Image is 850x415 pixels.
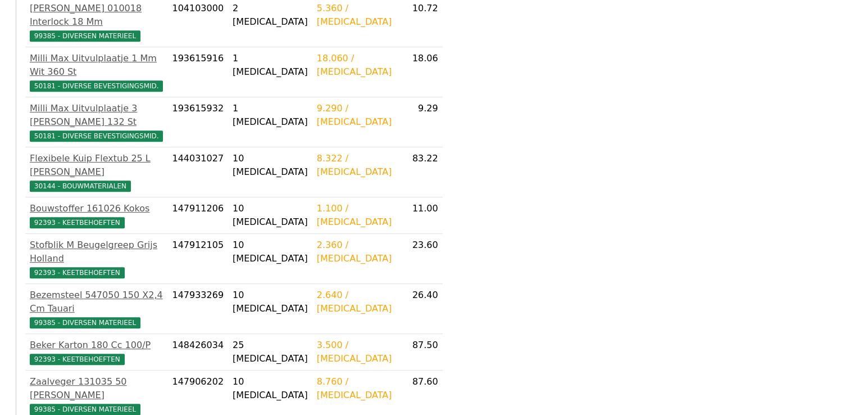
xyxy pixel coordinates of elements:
div: 8.760 / [MEDICAL_DATA] [317,375,392,402]
td: 23.60 [396,234,442,284]
span: 50181 - DIVERSE BEVESTIGINGSMID. [30,80,163,92]
td: 26.40 [396,284,442,334]
div: 2.360 / [MEDICAL_DATA] [317,238,392,265]
span: 99385 - DIVERSEN MATERIEEL [30,404,140,415]
span: 92393 - KEETBEHOEFTEN [30,267,125,278]
span: 99385 - DIVERSEN MATERIEEL [30,317,140,328]
td: 193615916 [167,47,228,97]
td: 9.29 [396,97,442,147]
div: 2.640 / [MEDICAL_DATA] [317,288,392,315]
span: 92393 - KEETBEHOEFTEN [30,354,125,365]
div: 5.360 / [MEDICAL_DATA] [317,2,392,29]
td: 147911206 [167,197,228,234]
div: 1 [MEDICAL_DATA] [233,52,308,79]
div: 8.322 / [MEDICAL_DATA] [317,152,392,179]
div: 3.500 / [MEDICAL_DATA] [317,339,392,366]
div: 9.290 / [MEDICAL_DATA] [317,102,392,129]
td: 11.00 [396,197,442,234]
td: 83.22 [396,147,442,197]
div: 10 [MEDICAL_DATA] [233,238,308,265]
a: [PERSON_NAME] 010018 Interlock 18 Mm99385 - DIVERSEN MATERIEEL [30,2,163,42]
span: 92393 - KEETBEHOEFTEN [30,217,125,228]
div: 10 [MEDICAL_DATA] [233,288,308,315]
td: 147912105 [167,234,228,284]
td: 147933269 [167,284,228,334]
td: 87.50 [396,334,442,371]
a: Milli Max Uitvulplaatje 3 [PERSON_NAME] 132 St50181 - DIVERSE BEVESTIGINGSMID. [30,102,163,142]
div: Bouwstoffer 161026 Kokos [30,202,163,215]
td: 18.06 [396,47,442,97]
div: 1.100 / [MEDICAL_DATA] [317,202,392,229]
div: 18.060 / [MEDICAL_DATA] [317,52,392,79]
span: 30144 - BOUWMATERIALEN [30,181,131,192]
a: Milli Max Uitvulplaatje 1 Mm Wit 360 St50181 - DIVERSE BEVESTIGINGSMID. [30,52,163,92]
td: 144031027 [167,147,228,197]
div: [PERSON_NAME] 010018 Interlock 18 Mm [30,2,163,29]
span: 99385 - DIVERSEN MATERIEEL [30,30,140,42]
div: 25 [MEDICAL_DATA] [233,339,308,366]
div: Milli Max Uitvulplaatje 3 [PERSON_NAME] 132 St [30,102,163,129]
span: 50181 - DIVERSE BEVESTIGINGSMID. [30,130,163,142]
a: Flexibele Kuip Flextub 25 L [PERSON_NAME]30144 - BOUWMATERIALEN [30,152,163,192]
div: Stofblik M Beugelgreep Grijs Holland [30,238,163,265]
div: 1 [MEDICAL_DATA] [233,102,308,129]
td: 193615932 [167,97,228,147]
div: Bezemsteel 547050 150 X2,4 Cm Tauari [30,288,163,315]
a: Bouwstoffer 161026 Kokos92393 - KEETBEHOEFTEN [30,202,163,229]
div: Flexibele Kuip Flextub 25 L [PERSON_NAME] [30,152,163,179]
div: Beker Karton 180 Cc 100/P [30,339,163,352]
div: 10 [MEDICAL_DATA] [233,202,308,229]
td: 148426034 [167,334,228,371]
div: 10 [MEDICAL_DATA] [233,375,308,402]
div: 2 [MEDICAL_DATA] [233,2,308,29]
div: Zaalveger 131035 50 [PERSON_NAME] [30,375,163,402]
a: Beker Karton 180 Cc 100/P92393 - KEETBEHOEFTEN [30,339,163,366]
div: Milli Max Uitvulplaatje 1 Mm Wit 360 St [30,52,163,79]
a: Bezemsteel 547050 150 X2,4 Cm Tauari99385 - DIVERSEN MATERIEEL [30,288,163,329]
div: 10 [MEDICAL_DATA] [233,152,308,179]
a: Stofblik M Beugelgreep Grijs Holland92393 - KEETBEHOEFTEN [30,238,163,279]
